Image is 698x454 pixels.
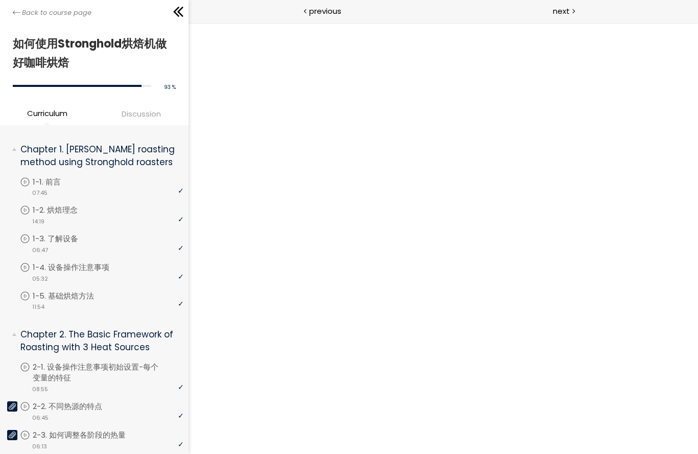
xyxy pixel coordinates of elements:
span: next [553,5,570,17]
p: 2-2. 不同热源的特点 [33,401,123,412]
span: Curriculum [27,107,67,119]
p: 2-1. 设备操作注意事项初始设置-每个变量的特征 [33,361,183,384]
p: 1-2. 烘焙理念 [33,205,98,216]
span: 08:55 [32,385,48,394]
p: Chapter 1. [PERSON_NAME] roasting method using Stronghold roasters [20,143,176,168]
p: Chapter 2. The Basic Framework of Roasting with 3 Heat Sources [20,328,176,353]
span: 06:45 [32,414,49,422]
span: 93 % [164,83,176,91]
h1: 如何使用Stronghold烘焙机做好咖啡烘焙 [13,34,171,73]
span: 07:45 [32,189,48,197]
span: 06:47 [32,246,48,255]
span: 05:32 [32,275,48,283]
p: 1-5. 基础烘焙方法 [33,290,114,302]
span: 06:13 [32,442,47,451]
span: Back to course page [22,8,91,18]
p: 1-1. 前言 [33,176,81,188]
p: 1-3. 了解设备 [33,233,99,244]
p: 1-4. 设备操作注意事项 [33,262,130,273]
span: previous [309,5,341,17]
span: 11:54 [32,303,44,311]
span: 14:19 [32,217,44,226]
a: Back to course page [13,8,91,18]
p: 2-3. 如何调整各阶段的热量 [33,429,146,441]
span: Discussion [122,108,161,120]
